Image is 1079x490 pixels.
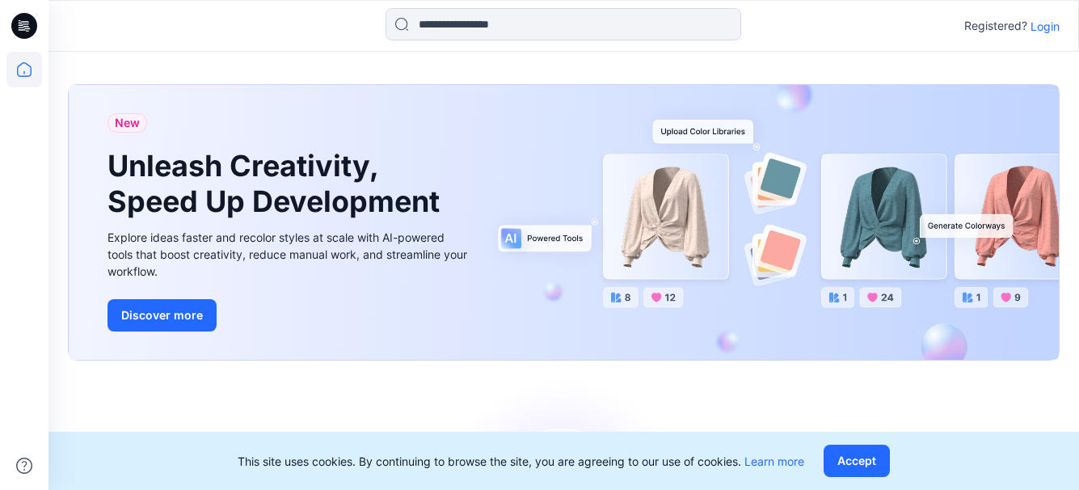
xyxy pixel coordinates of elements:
button: Accept [824,445,890,477]
p: This site uses cookies. By continuing to browse the site, you are agreeing to our use of cookies. [238,453,804,470]
h1: Unleash Creativity, Speed Up Development [107,149,447,218]
div: Explore ideas faster and recolor styles at scale with AI-powered tools that boost creativity, red... [107,229,471,280]
a: Learn more [744,454,804,468]
button: Discover more [107,299,217,332]
p: Login [1031,18,1060,35]
span: New [115,113,140,133]
p: Registered? [964,16,1027,36]
a: Discover more [107,299,471,332]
